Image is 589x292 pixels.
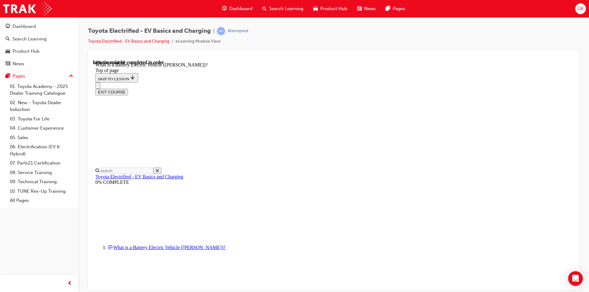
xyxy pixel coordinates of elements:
span: search-icon [6,36,10,42]
button: SKIP TO LESSON [2,13,45,23]
div: Open Intercom Messenger [568,271,583,286]
a: 10. TUNE Rev-Up Training [7,187,76,196]
span: Product Hub [320,5,347,12]
span: search-icon [262,5,267,13]
li: eLearning Module View [175,38,221,45]
a: Product Hub [2,46,76,57]
a: 04. Customer Experience [7,123,76,133]
a: Search Learning [2,33,76,45]
span: Dashboard [229,5,252,12]
a: 03. Toyota For Life [7,114,76,124]
a: Toyota Electrified - EV Basics and Charging [88,39,169,44]
a: 06. Electrification (EV & Hybrid) [7,142,76,158]
div: Top of page [2,8,479,13]
div: What is a Battery Electric Vehicle ([PERSON_NAME])? [2,2,479,8]
span: Toyota Electrified - EV Basics and Charging [88,28,211,35]
span: news-icon [357,5,362,13]
a: News [2,58,76,70]
span: news-icon [6,61,10,67]
span: car-icon [6,49,10,54]
span: pages-icon [386,5,390,13]
button: Pages [2,70,76,82]
a: All Pages [7,196,76,205]
a: 08. Service Training [7,168,76,177]
span: News [364,5,376,12]
a: guage-iconDashboard [217,2,257,15]
span: Search Learning [269,5,303,12]
a: Toyota Electrified - EV Basics and Charging [2,114,90,119]
span: guage-icon [6,24,10,29]
span: | [213,28,214,35]
a: 09. Technical Training [7,177,76,187]
img: Trak [3,2,52,16]
button: DashboardSearch LearningProduct HubNews [2,20,76,70]
span: Pages [393,5,405,12]
a: 01. Toyota Academy - 2025 Dealer Training Catalogue [7,82,76,98]
button: GK [575,3,586,14]
a: pages-iconPages [381,2,410,15]
div: Dashboard [13,23,36,30]
span: SKIP TO LESSON [5,17,43,21]
a: search-iconSearch Learning [257,2,308,15]
a: Dashboard [2,21,76,32]
span: up-icon [69,72,73,80]
span: pages-icon [6,74,10,79]
input: Search [6,108,60,114]
div: Attempted [228,28,248,34]
div: 0% COMPLETE [2,120,479,125]
span: guage-icon [222,5,227,13]
span: prev-icon [67,280,72,287]
div: Product Hub [13,48,40,55]
a: 07. Parts21 Certification [7,158,76,168]
span: GK [577,5,583,12]
a: news-iconNews [352,2,381,15]
a: 02. New - Toyota Dealer Induction [7,98,76,114]
span: car-icon [313,5,318,13]
button: EXIT COURSE [2,29,35,36]
div: Search Learning [12,36,47,43]
button: Close navigation menu [2,23,7,29]
a: car-iconProduct Hub [308,2,352,15]
span: learningRecordVerb_ATTEMPT-icon [217,27,225,35]
div: News [13,60,24,67]
div: Pages [13,73,25,80]
a: 05. Sales [7,133,76,142]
